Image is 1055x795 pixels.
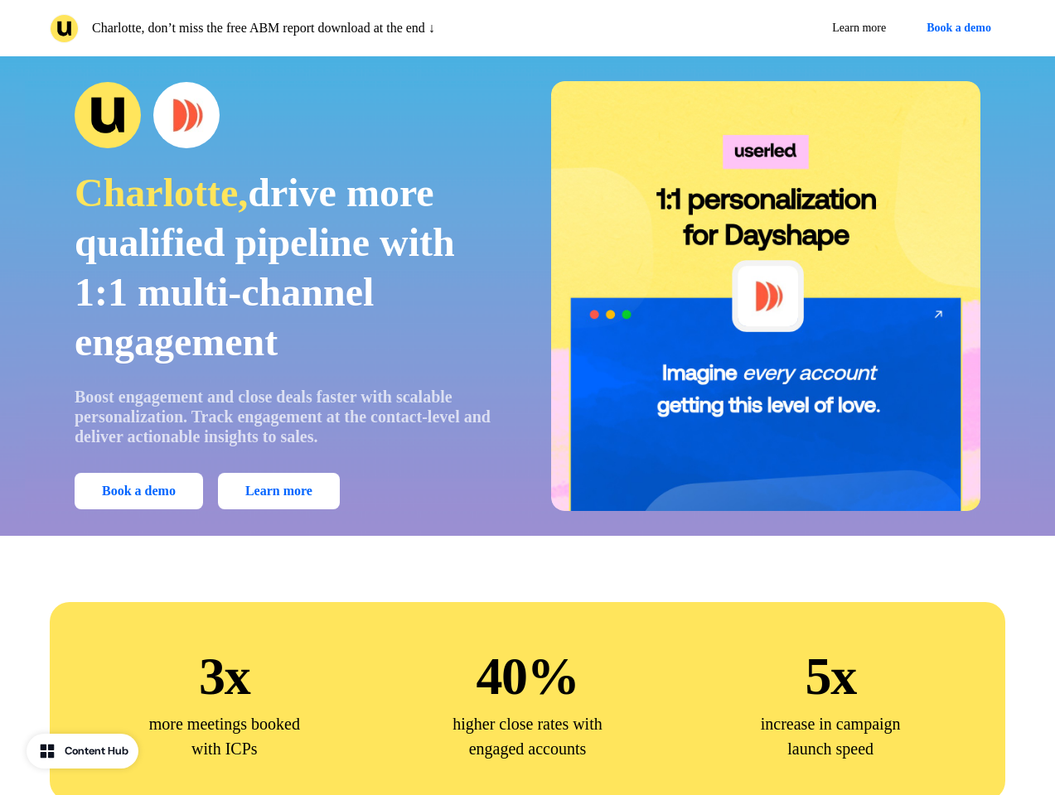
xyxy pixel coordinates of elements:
[444,711,610,761] p: higher close rates with engaged accounts
[75,168,505,367] p: drive more qualified pipeline with 1:1 multi-channel engagement
[75,171,248,214] span: Charlotte,
[75,473,203,509] button: Book a demo
[912,13,1005,43] button: Book a demo
[805,642,855,711] p: 5x
[218,473,340,509] a: Learn more
[199,642,249,711] p: 3x
[92,18,435,38] p: Charlotte, don’t miss the free ABM report download at the end ↓
[65,743,128,759] div: Content Hub
[142,711,307,761] p: more meetings booked with ICPs
[75,387,505,446] p: Boost engagement and close deals faster with scalable personalization. Track engagement at the co...
[819,13,899,43] a: Learn more
[27,734,138,768] button: Content Hub
[476,642,578,711] p: 40%
[748,711,913,761] p: increase in campaign launch speed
